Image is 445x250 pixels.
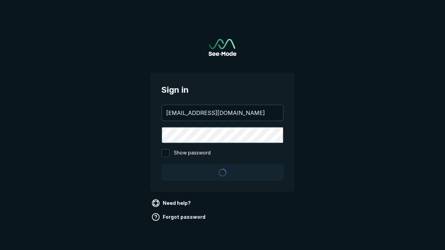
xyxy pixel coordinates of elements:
span: Sign in [161,84,284,96]
a: Forgot password [150,211,208,223]
a: Go to sign in [209,39,236,56]
input: your@email.com [162,105,283,120]
a: Need help? [150,198,194,209]
img: See-Mode Logo [209,39,236,56]
span: Show password [174,149,211,157]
